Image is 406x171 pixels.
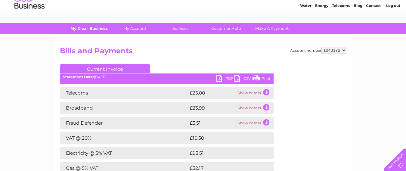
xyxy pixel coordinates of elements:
b: Statement Date: [63,75,94,79]
a: 0333 014 3131 [293,3,334,11]
td: Telecoms [60,87,188,99]
td: Broadband [60,102,188,114]
td: Electricity @ 5% VAT [60,147,188,159]
a: Contact [366,26,381,30]
td: £10.50 [188,132,261,144]
a: Print [253,75,271,84]
a: My Account [110,23,160,34]
td: Show details [236,102,274,114]
h2: Bills and Payments [60,47,346,58]
td: £93.51 [188,147,261,159]
a: Services [156,23,205,34]
td: VAT @ 20% [60,132,188,144]
a: My Clear Business [64,23,114,34]
a: Current Invoice [60,64,150,73]
a: PDF [216,75,234,84]
a: Water [300,26,311,30]
td: Show details [236,117,274,129]
a: Telecoms [332,26,350,30]
td: £25.00 [188,87,236,99]
a: Customer Help [201,23,251,34]
a: Blog [354,26,362,30]
div: Clear Business is a trading name of Verastar Limited (registered in [GEOGRAPHIC_DATA] No. 3667643... [61,3,346,29]
img: logo.png [14,16,45,34]
a: Make A Payment [247,23,297,34]
td: Show details [236,87,274,99]
div: Account number [290,47,346,54]
a: Log out [386,26,400,30]
a: Energy [315,26,328,30]
td: £3.51 [188,117,236,129]
td: Fraud Defender [60,117,188,129]
div: [DATE] [60,75,274,79]
td: £23.99 [188,102,236,114]
a: CSV [234,75,253,84]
